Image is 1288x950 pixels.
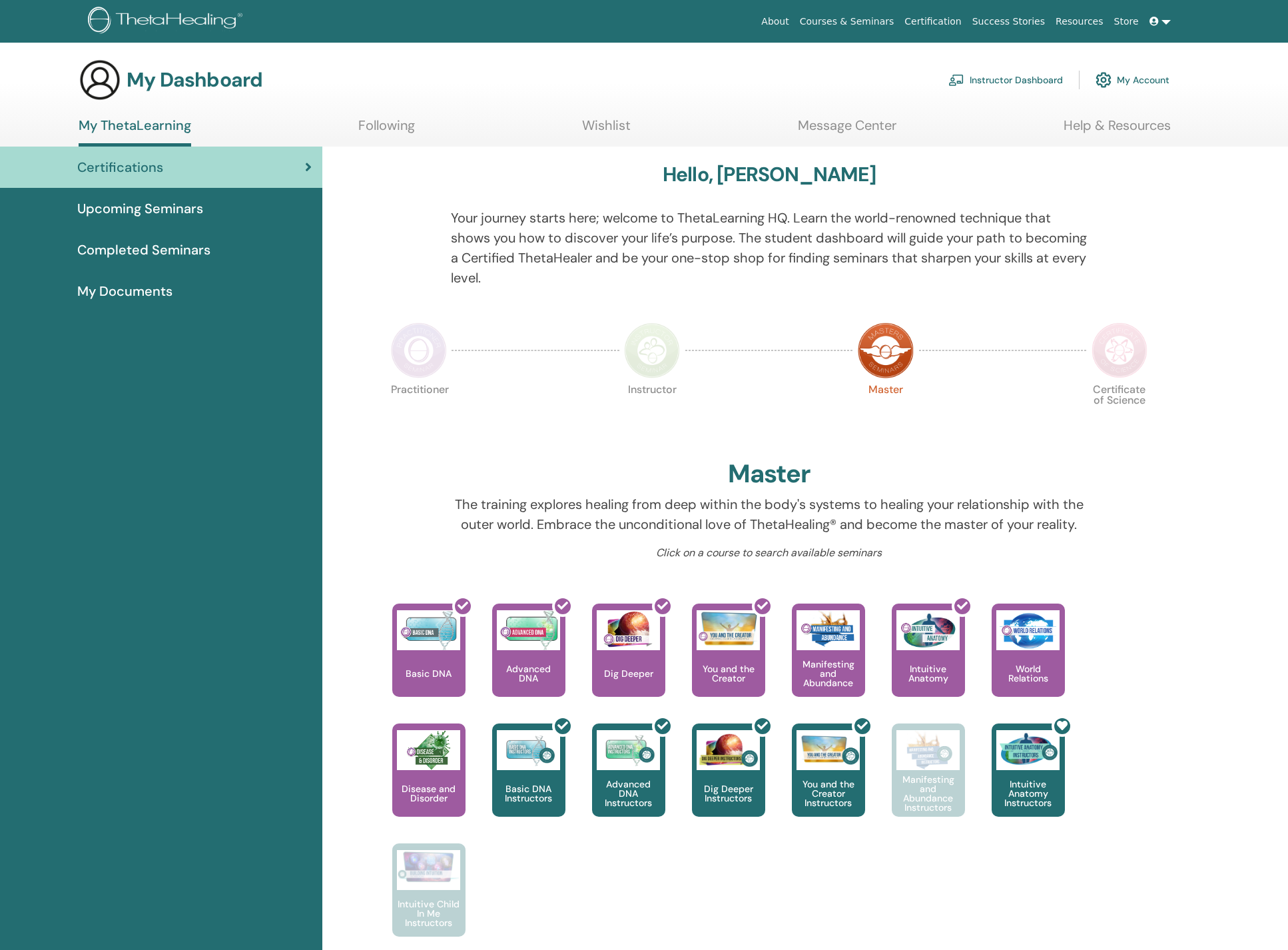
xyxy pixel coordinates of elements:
[892,604,965,723] a: Intuitive Anatomy Intuitive Anatomy
[795,9,900,34] a: Courses & Seminars
[892,723,965,843] a: Manifesting and Abundance Instructors Manifesting and Abundance Instructors
[397,610,460,650] img: Basic DNA
[797,730,860,770] img: You and the Creator Instructors
[892,775,965,812] p: Manifesting and Abundance Instructors
[497,610,560,650] img: Advanced DNA
[599,669,659,678] p: Dig Deeper
[992,779,1065,807] p: Intuitive Anatomy Instructors
[397,730,460,770] img: Disease and Disorder
[1092,322,1147,378] img: Certificate of Science
[992,664,1065,683] p: World Relations
[948,74,964,86] img: chalkboard-teacher.svg
[492,604,565,723] a: Advanced DNA Advanced DNA
[592,779,665,807] p: Advanced DNA Instructors
[592,723,665,843] a: Advanced DNA Instructors Advanced DNA Instructors
[597,730,660,770] img: Advanced DNA Instructors
[592,604,665,723] a: Dig Deeper Dig Deeper
[697,610,760,647] img: You and the Creator
[77,281,172,301] span: My Documents
[1050,9,1109,34] a: Resources
[597,610,660,650] img: Dig Deeper
[792,779,865,807] p: You and the Creator Instructors
[692,784,765,803] p: Dig Deeper Instructors
[1096,69,1112,91] img: cog.svg
[77,157,163,177] span: Certifications
[858,322,914,378] img: Master
[663,163,876,187] h3: Hello, [PERSON_NAME]
[697,730,760,770] img: Dig Deeper Instructors
[992,723,1065,843] a: Intuitive Anatomy Instructors Intuitive Anatomy Instructors
[798,117,896,143] a: Message Center
[77,240,210,260] span: Completed Seminars
[392,784,466,803] p: Disease and Disorder
[392,604,466,723] a: Basic DNA Basic DNA
[358,117,415,143] a: Following
[967,9,1050,34] a: Success Stories
[492,723,565,843] a: Basic DNA Instructors Basic DNA Instructors
[692,723,765,843] a: Dig Deeper Instructors Dig Deeper Instructors
[996,610,1060,650] img: World Relations
[492,784,565,803] p: Basic DNA Instructors
[451,208,1087,288] p: Your journey starts here; welcome to ThetaLearning HQ. Learn the world-renowned technique that sh...
[77,199,203,219] span: Upcoming Seminars
[892,664,965,683] p: Intuitive Anatomy
[624,384,680,440] p: Instructor
[392,723,466,843] a: Disease and Disorder Disease and Disorder
[79,117,191,147] a: My ThetaLearning
[797,610,860,650] img: Manifesting and Abundance
[996,730,1060,770] img: Intuitive Anatomy Instructors
[391,384,447,440] p: Practitioner
[896,730,960,770] img: Manifesting and Abundance Instructors
[692,604,765,723] a: You and the Creator You and the Creator
[948,65,1063,95] a: Instructor Dashboard
[451,545,1087,561] p: Click on a course to search available seminars
[756,9,794,34] a: About
[88,7,247,37] img: logo.png
[79,59,121,101] img: generic-user-icon.jpg
[392,899,466,927] p: Intuitive Child In Me Instructors
[1096,65,1169,95] a: My Account
[451,494,1087,534] p: The training explores healing from deep within the body's systems to healing your relationship wi...
[1064,117,1171,143] a: Help & Resources
[896,610,960,650] img: Intuitive Anatomy
[992,604,1065,723] a: World Relations World Relations
[127,68,262,92] h3: My Dashboard
[624,322,680,378] img: Instructor
[391,322,447,378] img: Practitioner
[497,730,560,770] img: Basic DNA Instructors
[1092,384,1147,440] p: Certificate of Science
[728,459,810,490] h2: Master
[692,664,765,683] p: You and the Creator
[858,384,914,440] p: Master
[792,604,865,723] a: Manifesting and Abundance Manifesting and Abundance
[792,723,865,843] a: You and the Creator Instructors You and the Creator Instructors
[792,660,865,688] p: Manifesting and Abundance
[582,117,631,143] a: Wishlist
[397,850,460,883] img: Intuitive Child In Me Instructors
[899,9,966,34] a: Certification
[492,664,565,683] p: Advanced DNA
[1109,9,1144,34] a: Store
